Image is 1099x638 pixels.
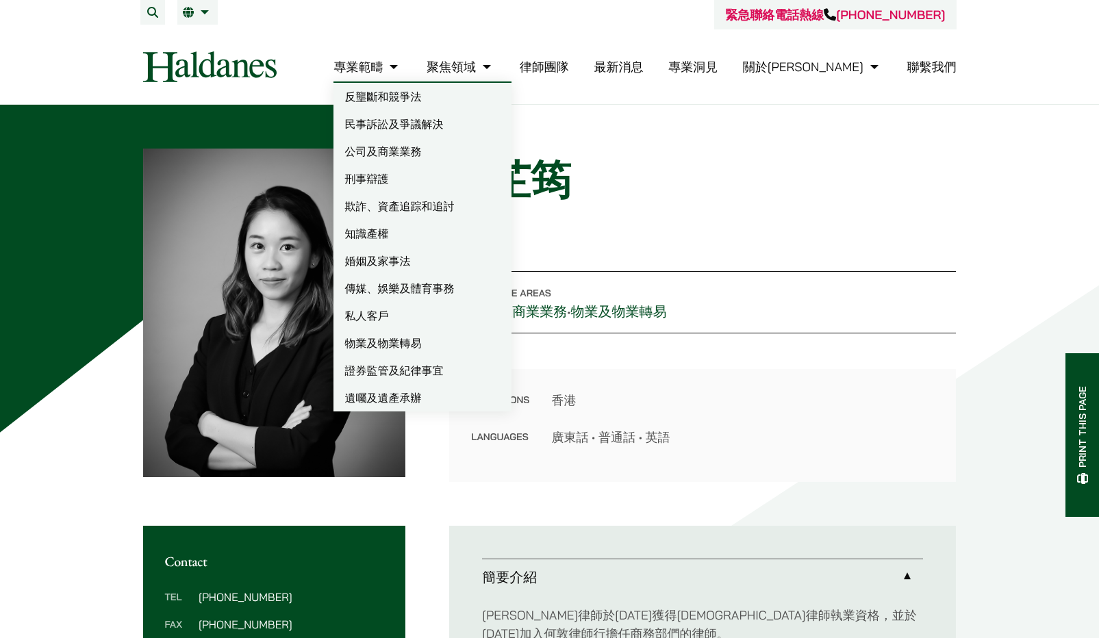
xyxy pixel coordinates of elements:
[333,110,511,138] a: 民事訴訟及爭議解決
[551,391,934,409] dd: 香港
[725,7,945,23] a: 緊急聯絡電話熱線[PHONE_NUMBER]
[471,303,567,320] a: 公司及商業業務
[333,192,511,220] a: 欺詐、資產追踪和追討
[333,384,511,411] a: 遺囑及遺產承辦
[333,275,511,302] a: 傳媒、娛樂及體育事務
[471,428,529,446] dt: Languages
[333,302,511,329] a: 私人客戶
[333,59,401,75] a: 專業範疇
[143,51,277,82] img: Logo of Haldanes
[482,559,923,595] a: 簡要介紹
[183,7,212,18] a: 繁
[333,138,511,165] a: 公司及商業業務
[743,59,882,75] a: 關於何敦
[907,59,957,75] a: 聯繫我們
[427,59,494,75] a: 聚焦領域
[333,357,511,384] a: 證券監管及紀律事宜
[333,247,511,275] a: 婚姻及家事法
[449,271,956,333] p: •
[551,428,934,446] dd: 廣東話 • 普通話 • 英語
[449,155,956,205] h1: 伍芷筠
[520,59,569,75] a: 律師團隊
[165,553,384,570] h2: Contact
[333,83,511,110] a: 反壟斷和競爭法
[449,216,956,242] p: 律師
[333,165,511,192] a: 刑事辯護
[333,329,511,357] a: 物業及物業轉易
[199,619,383,630] dd: [PHONE_NUMBER]
[199,591,383,602] dd: [PHONE_NUMBER]
[333,220,511,247] a: 知識產權
[594,59,643,75] a: 最新消息
[165,591,193,619] dt: Tel
[571,303,667,320] a: 物業及物業轉易
[668,59,718,75] a: 專業洞見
